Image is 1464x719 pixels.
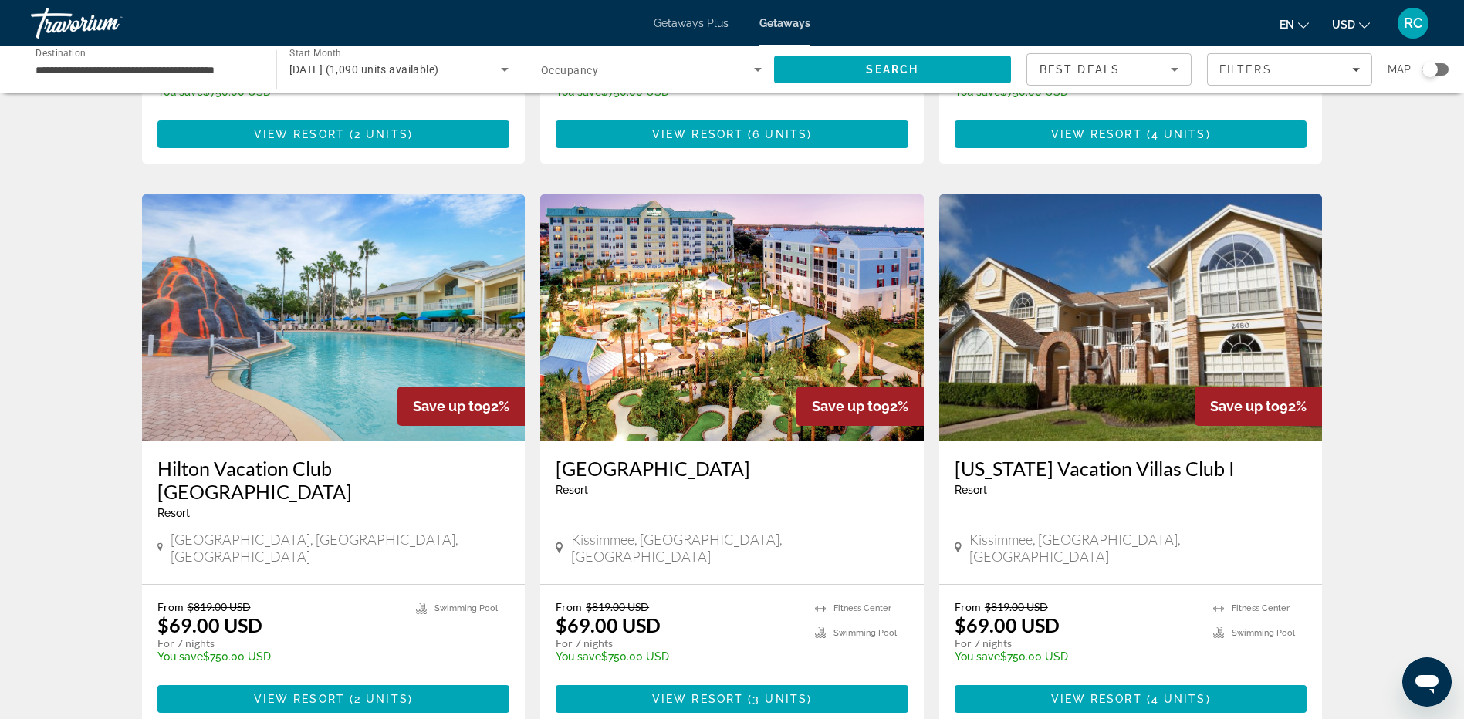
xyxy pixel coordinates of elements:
span: Best Deals [1040,63,1120,76]
p: $750.00 USD [556,650,800,663]
span: $819.00 USD [985,600,1048,613]
input: Select destination [36,61,256,79]
span: Resort [955,484,987,496]
span: ( ) [743,128,812,140]
span: Save up to [812,398,881,414]
button: Change currency [1332,13,1370,35]
div: 92% [796,387,924,426]
button: View Resort(3 units) [556,685,908,713]
span: Start Month [289,48,341,59]
span: ( ) [1142,693,1211,705]
span: [GEOGRAPHIC_DATA], [GEOGRAPHIC_DATA], [GEOGRAPHIC_DATA] [171,531,509,565]
span: ( ) [345,693,413,705]
mat-select: Sort by [1040,60,1178,79]
a: Hilton Vacation Club [GEOGRAPHIC_DATA] [157,457,510,503]
span: Map [1388,59,1411,80]
span: Kissimmee, [GEOGRAPHIC_DATA], [GEOGRAPHIC_DATA] [571,531,908,565]
span: View Resort [1051,693,1142,705]
p: For 7 nights [955,636,1199,650]
span: 6 units [752,128,807,140]
span: 2 units [354,128,408,140]
span: RC [1404,15,1422,31]
span: From [955,600,981,613]
p: $69.00 USD [157,613,262,636]
span: Resort [556,484,588,496]
iframe: Button to launch messaging window [1402,657,1452,707]
span: You save [157,650,203,663]
span: Filters [1219,63,1272,76]
span: Fitness Center [1232,603,1290,613]
p: $750.00 USD [157,650,401,663]
button: View Resort(6 units) [556,120,908,148]
span: Swimming Pool [434,603,498,613]
img: Calypso Cay Resort [540,194,924,441]
p: $69.00 USD [556,613,661,636]
span: Resort [157,507,190,519]
span: You save [955,650,1000,663]
button: Change language [1280,13,1309,35]
span: View Resort [254,693,345,705]
p: $750.00 USD [955,650,1199,663]
span: Swimming Pool [833,628,897,638]
span: Occupancy [541,64,598,76]
span: 2 units [354,693,408,705]
span: View Resort [652,693,743,705]
span: View Resort [652,128,743,140]
a: Travorium [31,3,185,43]
span: ( ) [345,128,413,140]
span: Search [866,63,918,76]
button: User Menu [1393,7,1433,39]
button: View Resort(4 units) [955,120,1307,148]
p: For 7 nights [157,636,401,650]
span: Fitness Center [833,603,891,613]
button: Search [774,56,1012,83]
div: 92% [397,387,525,426]
span: ( ) [743,693,812,705]
a: Getaways Plus [654,17,729,29]
span: 4 units [1151,693,1206,705]
button: View Resort(2 units) [157,120,510,148]
span: Save up to [413,398,482,414]
p: For 7 nights [556,636,800,650]
a: [GEOGRAPHIC_DATA] [556,457,908,480]
button: View Resort(4 units) [955,685,1307,713]
span: From [556,600,582,613]
span: Save up to [1210,398,1280,414]
span: View Resort [254,128,345,140]
span: 3 units [752,693,807,705]
img: Hilton Vacation Club Cypress Pointe Orlando [142,194,526,441]
span: [DATE] (1,090 units available) [289,63,439,76]
p: $69.00 USD [955,613,1060,636]
img: Florida Vacation Villas Club I [939,194,1323,441]
a: [US_STATE] Vacation Villas Club I [955,457,1307,480]
button: View Resort(2 units) [157,685,510,713]
span: USD [1332,19,1355,31]
span: Kissimmee, [GEOGRAPHIC_DATA], [GEOGRAPHIC_DATA] [969,531,1307,565]
span: Swimming Pool [1232,628,1295,638]
span: Destination [36,47,86,58]
span: 4 units [1151,128,1206,140]
a: Getaways [759,17,810,29]
span: You save [556,650,601,663]
span: View Resort [1051,128,1142,140]
span: $819.00 USD [586,600,649,613]
div: 92% [1195,387,1322,426]
button: Filters [1207,53,1372,86]
span: ( ) [1142,128,1211,140]
span: From [157,600,184,613]
span: en [1280,19,1294,31]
